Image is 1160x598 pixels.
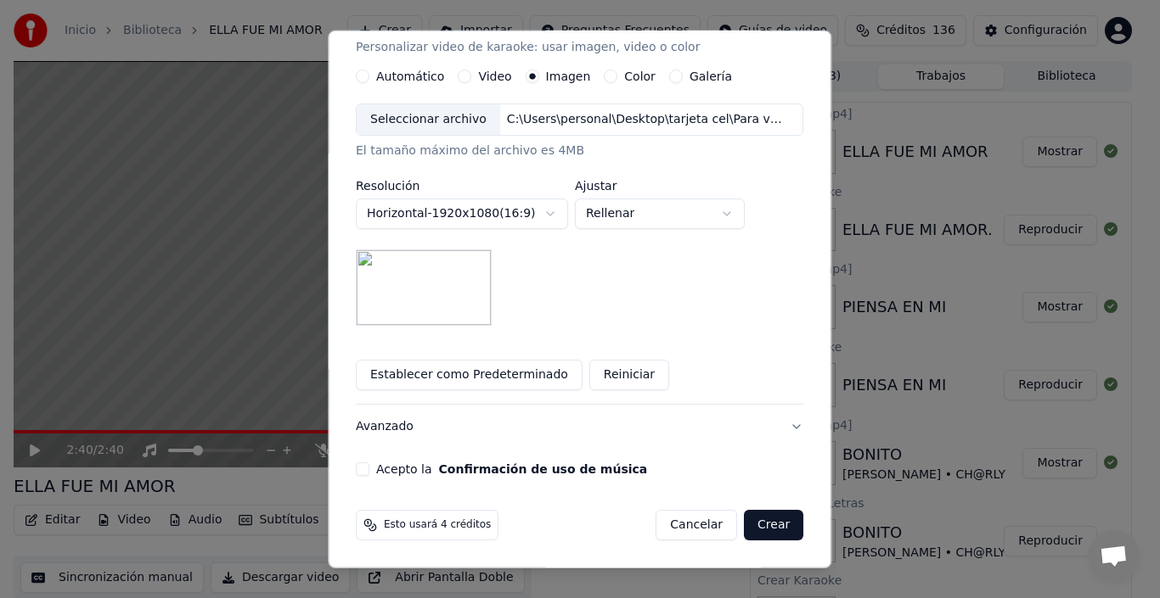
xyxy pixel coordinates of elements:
[356,15,700,56] div: Video
[356,143,803,159] div: El tamaño máximo del archivo es 4MB
[500,111,789,128] div: C:\Users\personal\Desktop\tarjeta cel\Para videos\IMG-20210104-WA0016.jpg
[439,463,648,475] button: Acepto la
[744,510,803,540] button: Crear
[356,360,583,390] button: Establecer como Predeterminado
[356,405,803,449] button: Avanzado
[356,39,700,56] p: Personalizar video de karaoke: usar imagen, video o color
[656,510,738,540] button: Cancelar
[589,360,669,390] button: Reiniciar
[376,70,444,82] label: Automático
[356,70,803,404] div: VideoPersonalizar video de karaoke: usar imagen, video o color
[575,180,745,192] label: Ajustar
[356,180,568,192] label: Resolución
[625,70,656,82] label: Color
[479,70,512,82] label: Video
[357,104,500,135] div: Seleccionar archivo
[546,70,591,82] label: Imagen
[384,518,491,532] span: Esto usará 4 créditos
[356,2,803,70] button: VideoPersonalizar video de karaoke: usar imagen, video o color
[690,70,732,82] label: Galería
[376,463,647,475] label: Acepto la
